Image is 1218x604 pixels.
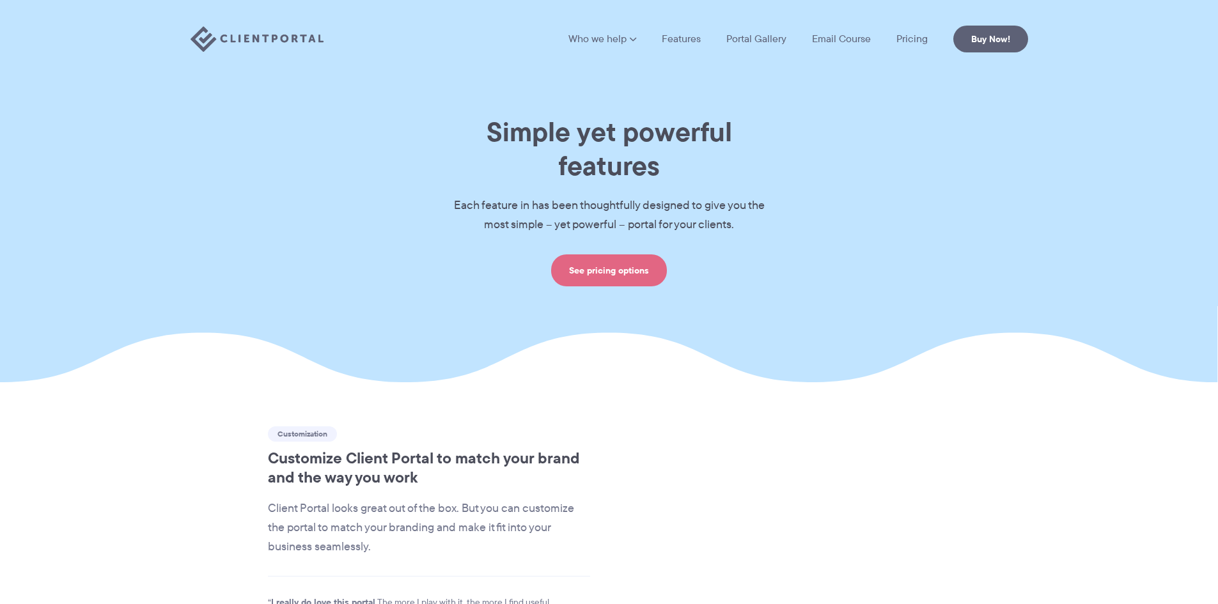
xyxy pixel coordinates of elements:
[662,34,701,44] a: Features
[726,34,786,44] a: Portal Gallery
[433,196,785,235] p: Each feature in has been thoughtfully designed to give you the most simple – yet powerful – porta...
[268,426,337,442] span: Customization
[268,449,591,487] h2: Customize Client Portal to match your brand and the way you work
[812,34,871,44] a: Email Course
[953,26,1028,52] a: Buy Now!
[551,254,667,286] a: See pricing options
[896,34,928,44] a: Pricing
[433,115,785,183] h1: Simple yet powerful features
[268,499,591,557] p: Client Portal looks great out of the box. But you can customize the portal to match your branding...
[568,34,636,44] a: Who we help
